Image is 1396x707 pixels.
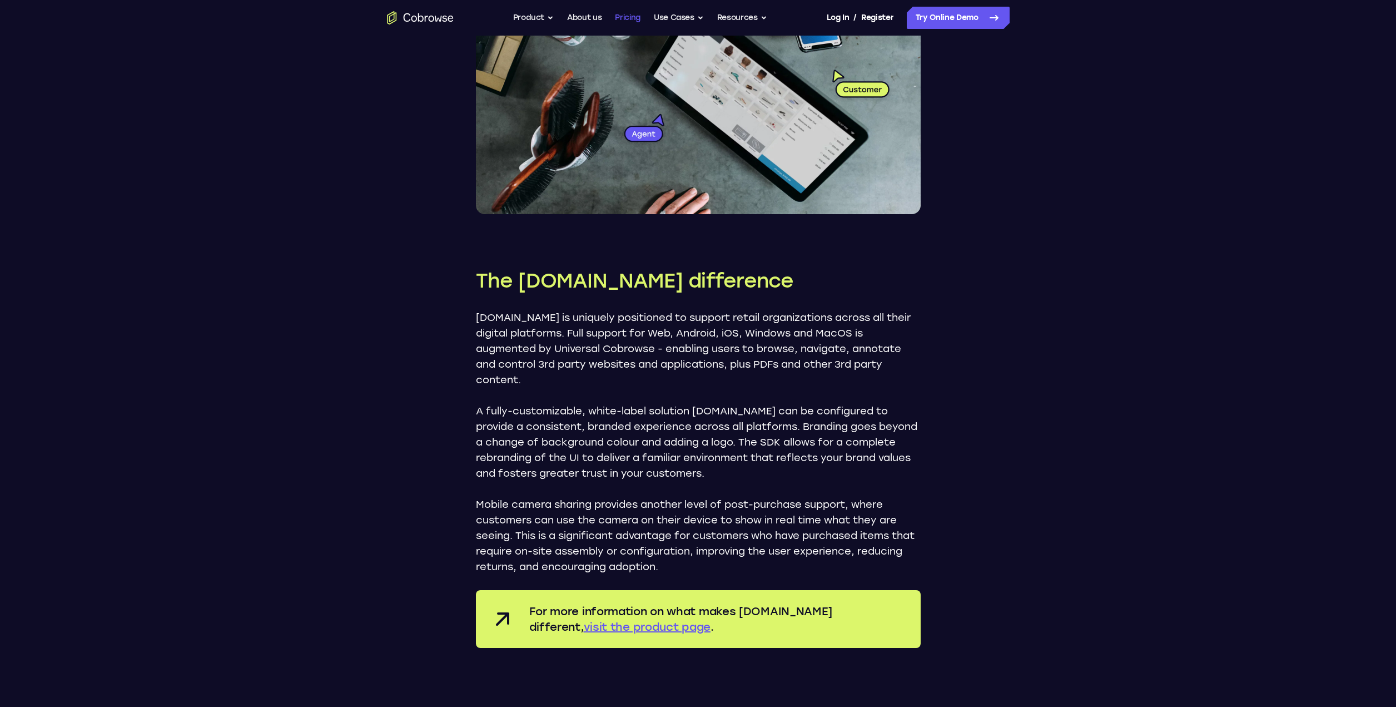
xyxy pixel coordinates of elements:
[584,620,711,634] a: visit the product page
[476,497,921,575] p: Mobile camera sharing provides another level of post-purchase support, where customers can use th...
[567,7,602,29] a: About us
[513,7,554,29] button: Product
[907,7,1010,29] a: Try Online Demo
[853,11,857,24] span: /
[827,7,849,29] a: Log In
[654,7,704,29] button: Use Cases
[476,403,921,481] p: A fully-customizable, white-label solution [DOMAIN_NAME] can be configured to provide a consisten...
[476,310,921,388] p: [DOMAIN_NAME] is uniquely positioned to support retail organizations across all their digital pla...
[387,11,454,24] a: Go to the home page
[476,268,921,294] h2: The [DOMAIN_NAME] difference
[861,7,893,29] a: Register
[615,7,640,29] a: Pricing
[529,604,907,635] p: For more information on what makes [DOMAIN_NAME] different, .
[717,7,767,29] button: Resources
